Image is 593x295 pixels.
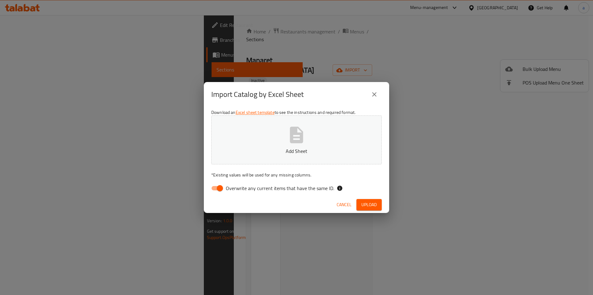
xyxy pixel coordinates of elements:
[211,89,304,99] h2: Import Catalog by Excel Sheet
[337,201,351,209] span: Cancel
[204,107,389,197] div: Download an to see the instructions and required format.
[236,108,275,116] a: Excel sheet template
[334,199,354,210] button: Cancel
[356,199,382,210] button: Upload
[221,147,372,155] p: Add Sheet
[211,172,382,178] p: Existing values will be used for any missing columns.
[226,184,334,192] span: Overwrite any current items that have the same ID.
[361,201,377,209] span: Upload
[211,115,382,164] button: Add Sheet
[367,87,382,102] button: close
[337,185,343,191] svg: If the overwrite option isn't selected, then the items that match an existing ID will be ignored ...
